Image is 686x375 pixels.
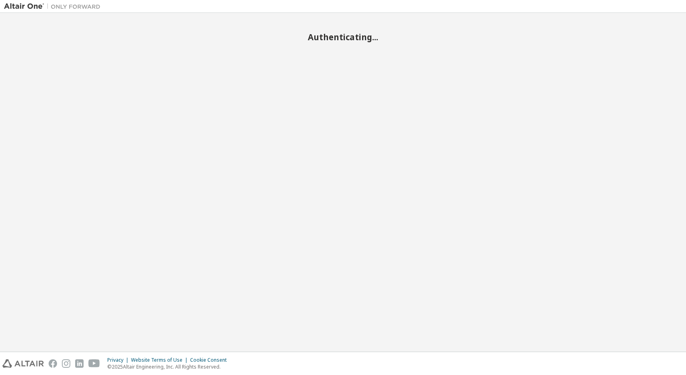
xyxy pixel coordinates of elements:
[88,359,100,368] img: youtube.svg
[131,357,190,363] div: Website Terms of Use
[107,363,231,370] p: © 2025 Altair Engineering, Inc. All Rights Reserved.
[4,32,682,42] h2: Authenticating...
[75,359,84,368] img: linkedin.svg
[62,359,70,368] img: instagram.svg
[2,359,44,368] img: altair_logo.svg
[4,2,104,10] img: Altair One
[190,357,231,363] div: Cookie Consent
[107,357,131,363] div: Privacy
[49,359,57,368] img: facebook.svg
